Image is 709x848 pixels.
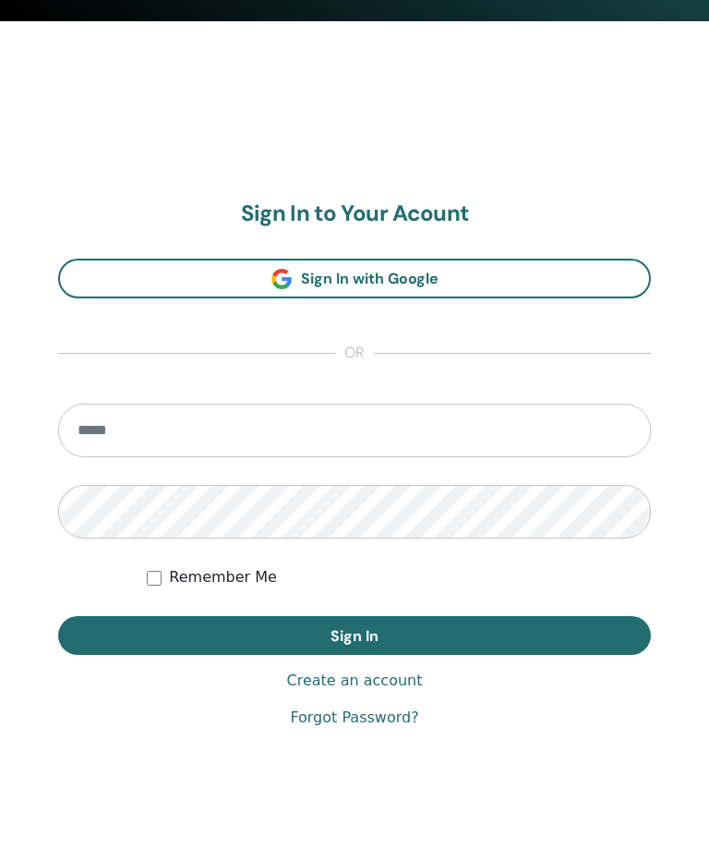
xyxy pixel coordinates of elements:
[335,344,374,366] span: or
[301,270,439,289] span: Sign In with Google
[330,627,379,647] span: Sign In
[147,567,651,589] div: Keep me authenticated indefinitely or until I manually logout
[58,201,651,228] h2: Sign In to Your Acount
[169,567,277,589] label: Remember Me
[290,708,418,730] a: Forgot Password?
[58,617,651,656] button: Sign In
[286,671,422,693] a: Create an account
[58,260,651,299] a: Sign In with Google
